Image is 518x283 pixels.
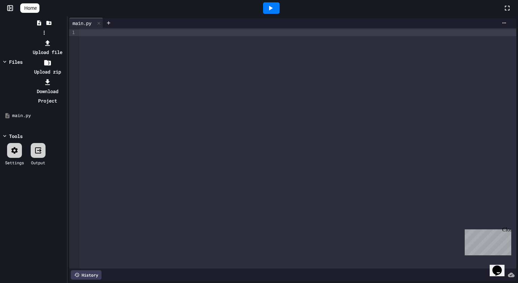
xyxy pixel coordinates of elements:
[29,38,65,57] li: Upload file
[9,133,23,140] div: Tools
[5,160,24,166] div: Settings
[490,256,511,276] iframe: chat widget
[69,29,76,36] div: 1
[69,18,103,28] div: main.py
[29,77,65,106] li: Download Project
[29,58,65,77] li: Upload zip
[71,270,102,280] div: History
[3,3,47,43] div: Chat with us now!Close
[69,20,95,27] div: main.py
[24,5,37,11] span: Home
[20,3,39,13] a: Home
[462,227,511,255] iframe: chat widget
[9,58,23,65] div: Files
[31,160,45,166] div: Output
[12,112,65,119] div: main.py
